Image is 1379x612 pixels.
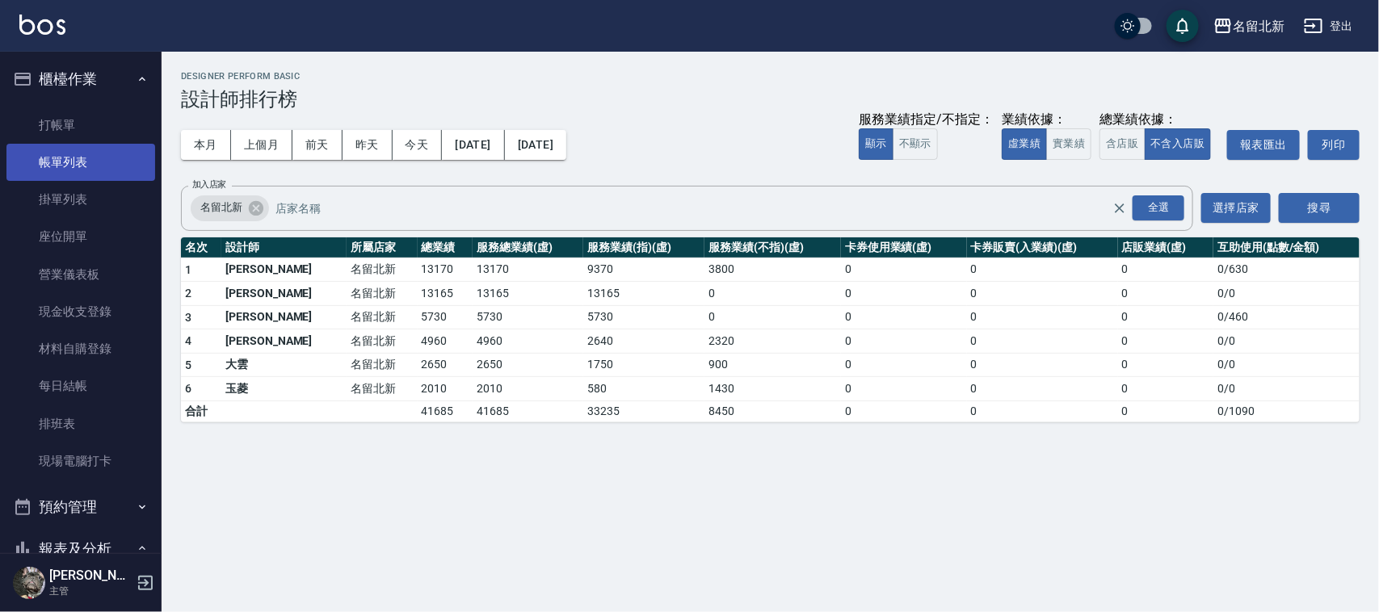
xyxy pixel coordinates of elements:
[181,130,231,160] button: 本月
[967,237,1118,258] th: 卡券販賣(入業績)(虛)
[841,237,967,258] th: 卡券使用業績(虛)
[583,353,704,377] td: 1750
[49,568,132,584] h5: [PERSON_NAME]
[1213,237,1360,258] th: 互助使用(點數/金額)
[1099,111,1219,128] div: 總業績依據：
[347,329,417,354] td: 名留北新
[583,400,704,421] td: 33235
[1213,282,1360,306] td: 0 / 0
[704,377,841,401] td: 1430
[505,130,566,160] button: [DATE]
[473,305,583,329] td: 5730
[1118,282,1214,306] td: 0
[967,305,1118,329] td: 0
[418,305,473,329] td: 5730
[221,353,347,377] td: 大雲
[6,58,155,100] button: 櫃檯作業
[221,305,347,329] td: [PERSON_NAME]
[1213,329,1360,354] td: 0 / 0
[418,282,473,306] td: 13165
[1308,130,1360,160] button: 列印
[583,329,704,354] td: 2640
[841,377,967,401] td: 0
[967,353,1118,377] td: 0
[841,329,967,354] td: 0
[418,258,473,282] td: 13170
[583,237,704,258] th: 服務業績(指)(虛)
[704,400,841,421] td: 8450
[967,377,1118,401] td: 0
[841,282,967,306] td: 0
[583,305,704,329] td: 5730
[583,377,704,401] td: 580
[181,88,1360,111] h3: 設計師排行榜
[473,258,583,282] td: 13170
[473,353,583,377] td: 2650
[841,258,967,282] td: 0
[704,237,841,258] th: 服務業績(不指)(虛)
[49,584,132,598] p: 主管
[6,442,155,480] a: 現場電腦打卡
[221,329,347,354] td: [PERSON_NAME]
[1201,193,1271,223] button: 選擇店家
[6,293,155,330] a: 現金收支登錄
[1145,128,1212,160] button: 不含入店販
[418,377,473,401] td: 2010
[1133,195,1184,220] div: 全選
[1118,329,1214,354] td: 0
[19,15,65,35] img: Logo
[583,282,704,306] td: 13165
[1118,353,1214,377] td: 0
[6,330,155,367] a: 材料自購登錄
[185,334,191,347] span: 4
[271,194,1141,222] input: 店家名稱
[1118,305,1214,329] td: 0
[1129,192,1188,224] button: Open
[1118,237,1214,258] th: 店販業績(虛)
[442,130,504,160] button: [DATE]
[1233,16,1284,36] div: 名留北新
[704,305,841,329] td: 0
[859,111,994,128] div: 服務業績指定/不指定：
[967,329,1118,354] td: 0
[473,377,583,401] td: 2010
[893,128,938,160] button: 不顯示
[192,178,226,191] label: 加入店家
[185,358,191,371] span: 5
[1213,305,1360,329] td: 0 / 460
[1046,128,1091,160] button: 實業績
[181,237,221,258] th: 名次
[1002,128,1047,160] button: 虛業績
[185,263,191,276] span: 1
[1099,128,1145,160] button: 含店販
[1213,377,1360,401] td: 0 / 0
[473,282,583,306] td: 13165
[185,382,191,395] span: 6
[418,329,473,354] td: 4960
[704,258,841,282] td: 3800
[181,71,1360,82] h2: Designer Perform Basic
[1213,400,1360,421] td: 0 / 1090
[231,130,292,160] button: 上個月
[185,287,191,300] span: 2
[704,282,841,306] td: 0
[859,128,893,160] button: 顯示
[6,218,155,255] a: 座位開單
[1108,197,1131,220] button: Clear
[347,353,417,377] td: 名留北新
[1167,10,1199,42] button: save
[6,107,155,144] a: 打帳單
[1213,258,1360,282] td: 0 / 630
[583,258,704,282] td: 9370
[1213,353,1360,377] td: 0 / 0
[473,400,583,421] td: 41685
[704,329,841,354] td: 2320
[221,258,347,282] td: [PERSON_NAME]
[1118,377,1214,401] td: 0
[1279,193,1360,223] button: 搜尋
[181,237,1360,422] table: a dense table
[347,377,417,401] td: 名留北新
[191,199,252,216] span: 名留北新
[6,486,155,528] button: 預約管理
[13,567,45,599] img: Person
